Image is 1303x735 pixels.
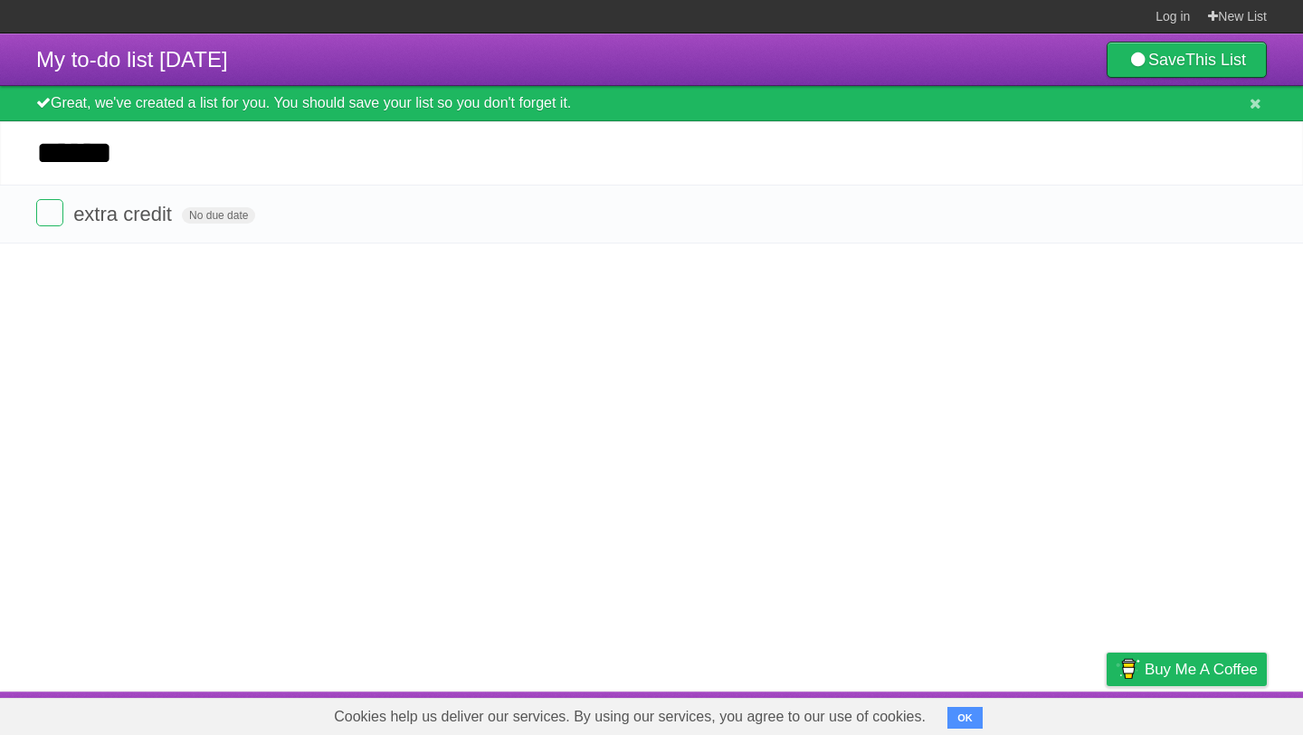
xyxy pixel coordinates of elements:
[1185,51,1246,69] b: This List
[36,199,63,226] label: Done
[1116,654,1140,684] img: Buy me a coffee
[1145,654,1258,685] span: Buy me a coffee
[36,47,228,72] span: My to-do list [DATE]
[1107,653,1267,686] a: Buy me a coffee
[316,699,944,735] span: Cookies help us deliver our services. By using our services, you agree to our use of cookies.
[1107,42,1267,78] a: SaveThis List
[947,707,983,729] button: OK
[1083,696,1130,730] a: Privacy
[1153,696,1267,730] a: Suggest a feature
[866,696,904,730] a: About
[73,203,176,225] span: extra credit
[926,696,999,730] a: Developers
[182,207,255,224] span: No due date
[1022,696,1061,730] a: Terms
